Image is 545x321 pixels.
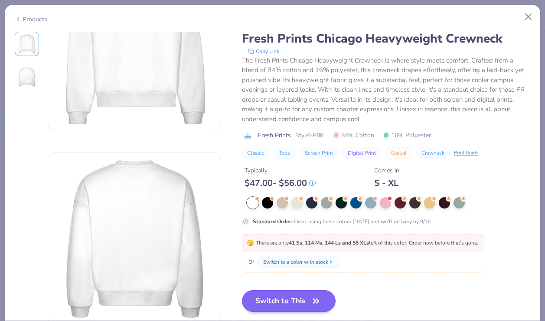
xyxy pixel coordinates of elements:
button: Tops [274,147,295,159]
div: The Fresh Prints Chicago Heavyweight Crewneck is where style meets comfort. Crafted from a blend ... [242,55,531,124]
div: $ 47.00 - $ 56.00 [245,178,316,189]
span: Or [247,258,254,266]
button: Classic [242,147,269,159]
img: Back [16,66,37,87]
div: Products [15,15,47,24]
strong: 41 Ss, 114 Ms, 144 Ls and 58 XLs [289,239,369,246]
div: Typically [245,166,316,175]
div: Order using these colors [DATE] and we’ll delivery by 9/16. [253,217,432,225]
span: 16% Polyester [383,131,431,140]
span: Fresh Prints [258,131,291,140]
span: There are only left of this color. Order now before that's gone. [247,239,478,246]
button: Switch to This [242,290,336,312]
span: 🫣 [247,239,254,247]
div: S - XL [374,178,399,189]
button: Digital Print [343,147,381,159]
button: copy to clipboard [245,46,282,55]
button: Switch to a color with stock [258,256,339,268]
div: Switch to a color with stock [263,258,328,266]
img: Front [16,33,37,54]
button: Casual [385,147,412,159]
div: Fresh Prints Chicago Heavyweight Crewneck [242,30,531,46]
button: Crewneck [416,147,450,159]
div: Print Guide [454,149,478,156]
span: Style FP88 [295,131,323,140]
button: Screen Print [300,147,338,159]
span: 84% Cotton [333,131,374,140]
strong: Standard Order : [253,218,293,225]
img: brand logo [242,132,254,139]
div: Comes In [374,166,399,175]
button: Close [520,9,537,25]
